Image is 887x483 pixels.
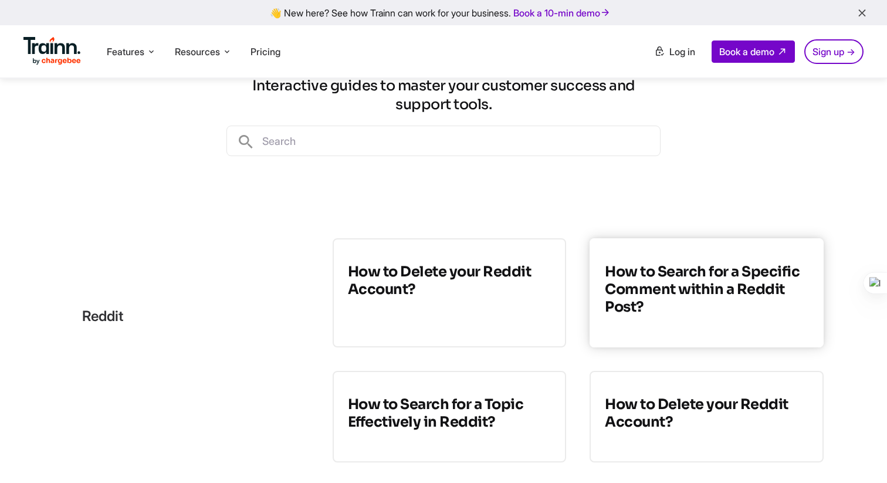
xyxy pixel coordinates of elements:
[250,46,280,58] a: Pricing
[590,238,824,347] a: How to Search for a Specific Comment within a Reddit Post?
[175,45,220,58] span: Resources
[333,371,567,462] a: How to Search for a Topic Effectively in Reddit?
[647,41,702,62] a: Log in
[63,238,309,394] div: reddit
[107,45,144,58] span: Features
[348,396,551,431] h3: How to Search for a Topic Effectively in Reddit?
[804,39,864,64] a: Sign up →
[255,126,660,156] input: Search
[226,76,661,114] h3: Interactive guides to master your customer success and support tools.
[348,263,551,298] h3: How to Delete your Reddit Account?
[7,7,880,18] div: 👋 New here? See how Trainn can work for your business.
[712,40,795,63] a: Book a demo
[590,371,824,462] a: How to Delete your Reddit Account?
[719,46,774,58] span: Book a demo
[605,396,808,431] h3: How to Delete your Reddit Account?
[669,46,695,58] span: Log in
[333,238,567,347] a: How to Delete your Reddit Account?
[605,263,808,316] h3: How to Search for a Specific Comment within a Reddit Post?
[23,37,81,65] img: Trainn Logo
[828,427,887,483] iframe: Chat Widget
[511,5,613,21] a: Book a 10-min demo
